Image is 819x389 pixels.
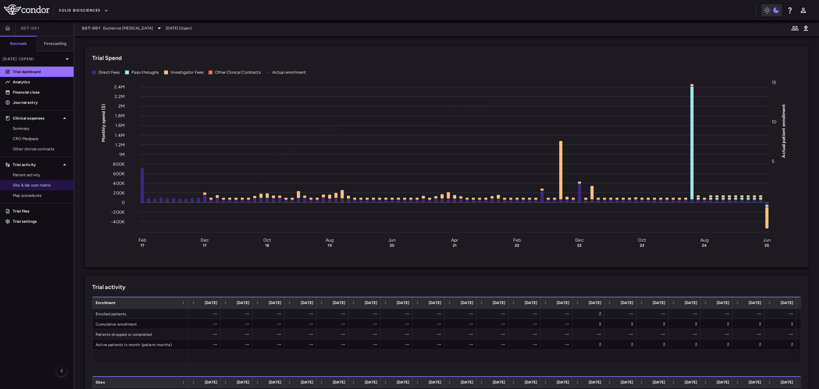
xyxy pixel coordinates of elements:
div: 2 [738,319,761,329]
div: Patients dropped or completed [92,329,188,339]
span: [DATE] [589,301,601,305]
tspan: -200K [111,209,125,215]
div: — [706,329,729,339]
div: — [290,309,313,319]
div: 2 [738,339,761,350]
text: 22 [577,243,582,248]
h6: Trial Spend [92,54,122,62]
div: — [514,329,537,339]
div: — [546,319,569,329]
text: 24 [702,243,707,248]
text: Jun [763,237,770,243]
span: [DATE] [493,301,505,305]
span: [DATE] [205,380,217,385]
p: Trial dashboard [13,69,68,75]
div: — [386,319,409,329]
p: Analytics [13,79,68,85]
div: — [450,319,473,329]
span: CRO Medpace [13,136,68,142]
h6: Accruals [10,41,27,46]
p: Financial close [13,89,68,95]
div: — [482,329,505,339]
div: 2 [706,319,729,329]
button: Solid Biosciences [59,5,108,16]
text: Oct [263,237,271,243]
div: — [322,309,345,319]
div: — [194,339,217,350]
div: — [610,309,633,319]
span: [DATE] [237,380,249,385]
span: [DATE] [781,301,793,305]
div: — [386,339,409,350]
p: Clinical expenses [13,115,61,121]
tspan: 0 [122,200,125,205]
div: — [770,329,793,339]
span: [DATE] [525,301,537,305]
text: Feb [513,237,521,243]
text: Jun [388,237,396,243]
span: [DATE] [557,301,569,305]
span: [DATE] [781,380,793,385]
div: — [418,329,441,339]
div: — [546,339,569,350]
tspan: 1.2M [115,142,125,147]
text: Apr [451,237,458,243]
text: Feb [139,237,146,243]
span: [DATE] [621,380,633,385]
span: [DATE] [621,301,633,305]
span: SGT-001 [21,26,39,31]
div: — [226,339,249,350]
text: 25 [765,243,769,248]
div: — [738,329,761,339]
div: Direct Fees [99,70,120,75]
div: — [610,329,633,339]
span: [DATE] [429,301,441,305]
div: — [258,319,281,329]
tspan: 400K [113,180,125,186]
div: 2 [610,319,633,329]
span: Patient activity [13,172,68,178]
tspan: 15 [772,80,776,85]
div: 2 [610,339,633,350]
div: — [738,309,761,319]
tspan: 1.8M [115,113,125,119]
div: — [354,329,377,339]
span: Map procedures [13,193,68,198]
span: [DATE] [237,301,249,305]
span: [DATE] [685,301,697,305]
div: — [322,329,345,339]
tspan: Monthly spend ($) [101,104,106,142]
span: Enrollment [96,301,116,305]
span: [DATE] [269,380,281,385]
tspan: 10 [772,119,776,125]
p: [DATE] (Open) [3,56,63,62]
div: — [354,339,377,350]
span: Sites [96,380,105,385]
span: [DATE] [717,380,729,385]
span: [DATE] [269,301,281,305]
span: [DATE] [301,301,313,305]
span: [DATE] [717,301,729,305]
div: 2 [770,339,793,350]
tspan: 600K [113,171,125,176]
div: — [386,329,409,339]
div: 2 [642,339,665,350]
img: logo-full-white-CZ_4VhJt.svg [4,4,50,15]
div: — [482,309,505,319]
text: Oct [638,237,646,243]
tspan: 1.6M [115,123,125,128]
span: [DATE] [429,380,441,385]
div: — [418,319,441,329]
div: — [322,339,345,350]
div: 2 [578,339,601,350]
div: — [546,309,569,319]
h6: Forecasting [44,41,67,46]
div: Pass-throughs [131,70,159,75]
div: — [290,339,313,350]
span: [DATE] [397,301,409,305]
text: Dec [575,237,584,243]
div: Investigator Fees [171,70,204,75]
span: [DATE] (Open) [166,25,192,31]
div: — [482,339,505,350]
div: 2 [674,319,697,329]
